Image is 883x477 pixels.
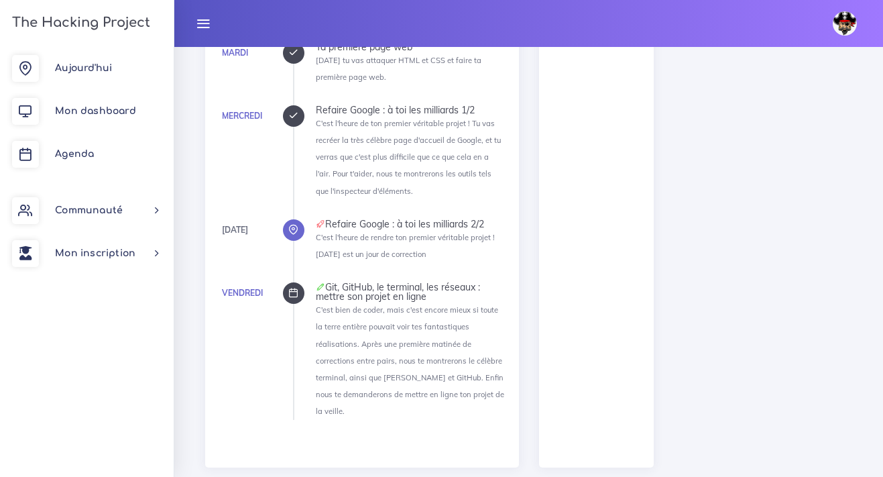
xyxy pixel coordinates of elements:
[55,205,123,215] span: Communauté
[55,63,112,73] span: Aujourd'hui
[222,111,262,121] a: Mercredi
[55,106,136,116] span: Mon dashboard
[316,233,495,259] small: C'est l'heure de rendre ton premier véritable projet ! [DATE] est un jour de correction
[222,48,248,58] a: Mardi
[55,149,94,159] span: Agenda
[316,105,505,115] div: Refaire Google : à toi les milliards 1/2
[316,56,481,82] small: [DATE] tu vas attaquer HTML et CSS et faire ta première page web.
[316,305,504,416] small: C'est bien de coder, mais c'est encore mieux si toute la terre entière pouvait voir tes fantastiq...
[55,248,135,258] span: Mon inscription
[316,219,505,229] div: Refaire Google : à toi les milliards 2/2
[316,119,501,196] small: C'est l'heure de ton premier véritable projet ! Tu vas recréer la très célèbre page d'accueil de ...
[833,11,857,36] img: avatar
[222,223,248,237] div: [DATE]
[222,288,263,298] a: Vendredi
[316,282,505,301] div: Git, GitHub, le terminal, les réseaux : mettre son projet en ligne
[8,15,150,30] h3: The Hacking Project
